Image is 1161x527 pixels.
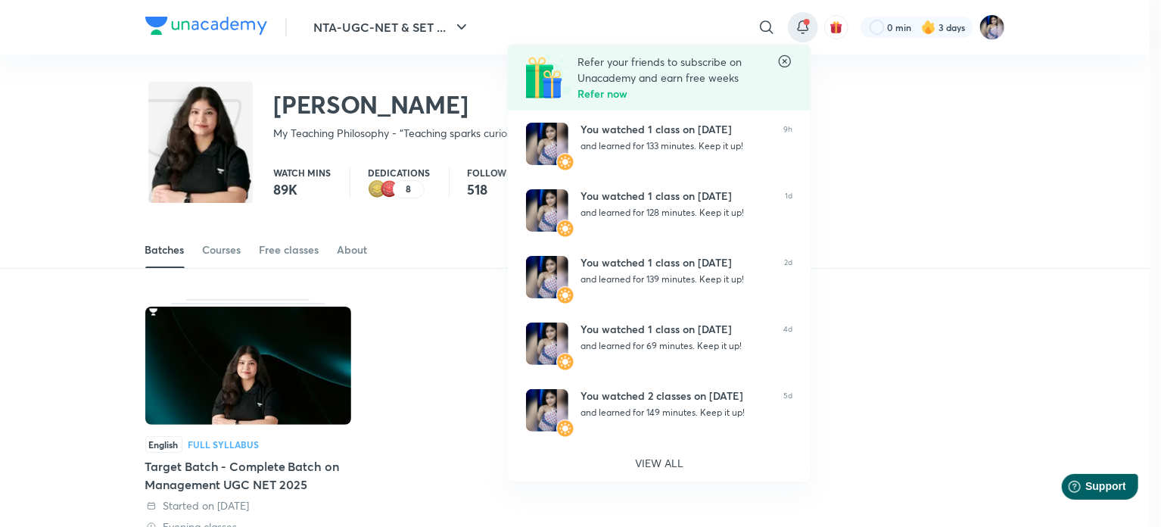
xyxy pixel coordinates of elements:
img: Avatar [556,286,574,304]
div: You watched 1 class on [DATE] [580,323,771,336]
div: You watched 1 class on [DATE] [580,123,771,136]
img: Avatar [556,353,574,371]
img: Avatar [526,256,568,298]
p: VIEW ALL [635,455,683,471]
div: and learned for 149 minutes. Keep it up! [580,406,771,419]
img: Avatar [556,153,574,171]
a: AvatarAvatarYou watched 2 classes on [DATE]and learned for 149 minutes. Keep it up!5d [508,377,811,444]
span: 2d [784,256,792,298]
a: AvatarAvatarYou watched 1 class on [DATE]and learned for 133 minutes. Keep it up!9h [508,111,811,177]
span: 9h [783,123,792,165]
div: and learned for 133 minutes. Keep it up! [580,139,771,153]
img: Avatar [526,323,568,365]
img: Avatar [526,189,568,232]
a: AvatarAvatarYou watched 1 class on [DATE]and learned for 139 minutes. Keep it up!2d [508,244,811,310]
img: Referral [526,54,571,99]
a: AvatarAvatarYou watched 1 class on [DATE]and learned for 128 minutes. Keep it up!1d [508,177,811,244]
img: Avatar [556,220,574,238]
p: Refer your friends to subscribe on Unacademy and earn free weeks [577,54,777,86]
div: You watched 1 class on [DATE] [580,189,773,203]
img: Avatar [526,389,568,432]
h6: Refer now [577,86,777,101]
div: You watched 1 class on [DATE] [580,256,772,270]
iframe: Help widget launcher [1026,468,1144,510]
div: and learned for 69 minutes. Keep it up! [580,339,771,353]
img: Avatar [556,419,574,438]
div: and learned for 128 minutes. Keep it up! [580,206,773,220]
div: You watched 2 classes on [DATE] [580,389,771,403]
span: 5d [783,389,792,432]
img: Avatar [526,123,568,165]
div: and learned for 139 minutes. Keep it up! [580,273,772,286]
span: 1d [785,189,792,232]
a: AvatarAvatarYou watched 1 class on [DATE]and learned for 69 minutes. Keep it up!4d [508,310,811,377]
span: 4d [783,323,792,365]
